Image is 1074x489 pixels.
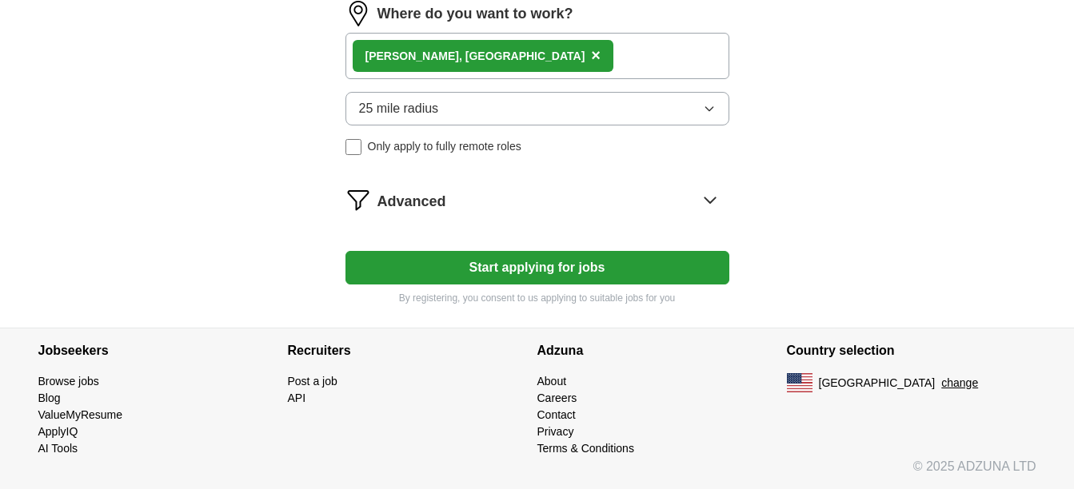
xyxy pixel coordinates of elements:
a: ApplyIQ [38,425,78,438]
div: , [GEOGRAPHIC_DATA] [365,48,585,65]
a: AI Tools [38,442,78,455]
h4: Country selection [787,328,1036,373]
a: Careers [537,392,577,404]
button: Start applying for jobs [345,251,729,284]
p: By registering, you consent to us applying to suitable jobs for you [345,291,729,305]
span: Advanced [377,191,446,213]
a: About [537,375,567,388]
img: location.png [345,1,371,26]
span: × [591,46,601,64]
a: ValueMyResume [38,408,123,421]
a: API [288,392,306,404]
a: Contact [537,408,576,421]
a: Privacy [537,425,574,438]
a: Terms & Conditions [537,442,634,455]
button: 25 mile radius [345,92,729,125]
a: Blog [38,392,61,404]
span: [GEOGRAPHIC_DATA] [819,375,936,392]
span: Only apply to fully remote roles [368,138,521,155]
a: Browse jobs [38,375,99,388]
div: © 2025 ADZUNA LTD [26,457,1049,489]
a: Post a job [288,375,337,388]
input: Only apply to fully remote roles [345,139,361,155]
img: filter [345,187,371,213]
button: × [591,44,601,68]
img: US flag [787,373,812,392]
button: change [941,375,978,392]
strong: [PERSON_NAME] [365,50,459,62]
label: Where do you want to work? [377,3,573,25]
span: 25 mile radius [359,99,439,118]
